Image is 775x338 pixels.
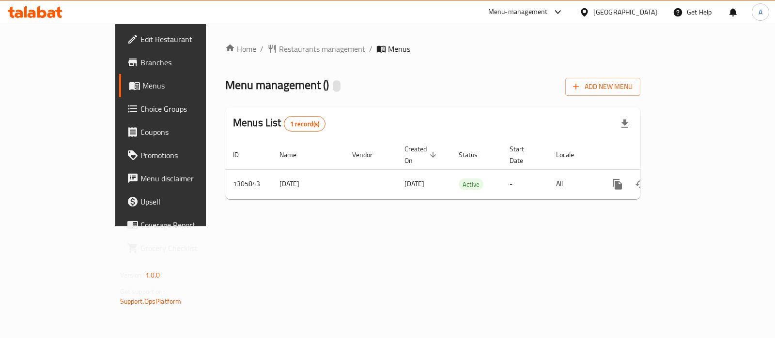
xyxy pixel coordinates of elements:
[119,74,245,97] a: Menus
[119,144,245,167] a: Promotions
[119,236,245,260] a: Grocery Checklist
[140,219,237,231] span: Coverage Report
[120,285,165,298] span: Get support on:
[279,149,309,161] span: Name
[119,51,245,74] a: Branches
[593,7,657,17] div: [GEOGRAPHIC_DATA]
[233,149,251,161] span: ID
[573,81,633,93] span: Add New Menu
[548,169,598,199] td: All
[565,78,640,96] button: Add New Menu
[140,149,237,161] span: Promotions
[120,269,144,281] span: Version:
[225,140,707,199] table: enhanced table
[140,103,237,115] span: Choice Groups
[284,116,326,132] div: Total records count
[272,169,344,199] td: [DATE]
[459,149,490,161] span: Status
[142,80,237,91] span: Menus
[119,28,245,51] a: Edit Restaurant
[352,149,385,161] span: Vendor
[510,143,537,166] span: Start Date
[225,169,272,199] td: 1305843
[119,190,245,213] a: Upsell
[388,43,410,55] span: Menus
[606,173,629,196] button: more
[369,43,372,55] li: /
[140,33,237,45] span: Edit Restaurant
[140,57,237,68] span: Branches
[140,196,237,207] span: Upsell
[279,43,365,55] span: Restaurants management
[613,112,636,135] div: Export file
[140,173,237,184] span: Menu disclaimer
[459,179,483,190] span: Active
[598,140,707,170] th: Actions
[225,74,329,96] span: Menu management ( )
[233,116,325,132] h2: Menus List
[145,269,160,281] span: 1.0.0
[120,295,182,308] a: Support.OpsPlatform
[488,6,548,18] div: Menu-management
[119,97,245,120] a: Choice Groups
[119,120,245,144] a: Coupons
[225,43,640,55] nav: breadcrumb
[284,119,325,129] span: 1 record(s)
[267,43,365,55] a: Restaurants management
[502,169,548,199] td: -
[404,177,424,190] span: [DATE]
[759,7,762,17] span: A
[140,242,237,254] span: Grocery Checklist
[260,43,263,55] li: /
[629,173,652,196] button: Change Status
[404,143,439,166] span: Created On
[119,213,245,236] a: Coverage Report
[556,149,587,161] span: Locale
[119,167,245,190] a: Menu disclaimer
[140,126,237,138] span: Coupons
